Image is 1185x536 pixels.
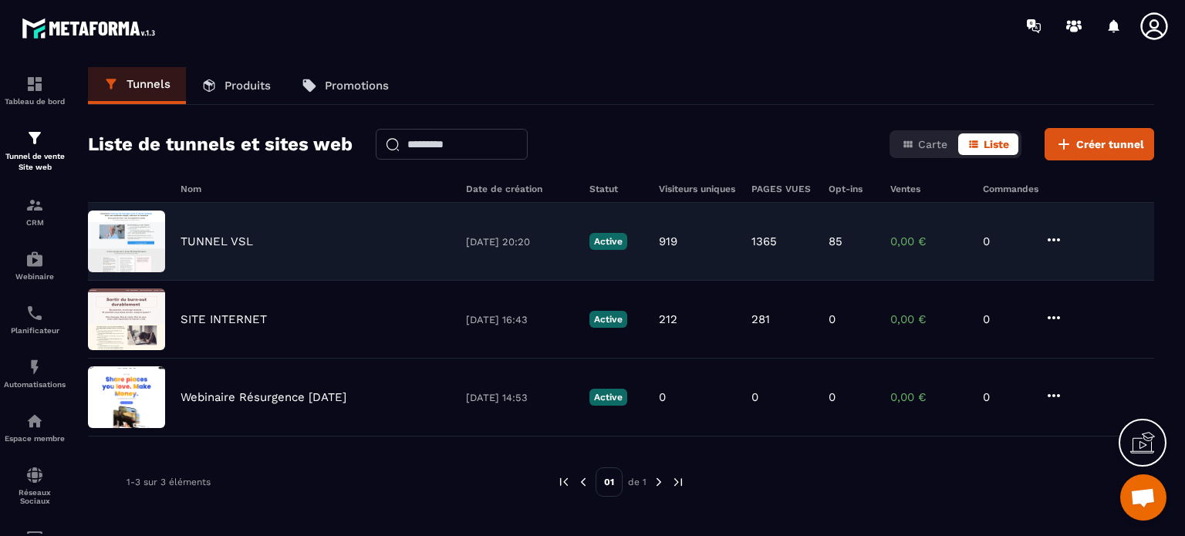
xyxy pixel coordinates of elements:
button: Carte [893,133,957,155]
p: 0 [829,312,836,326]
h6: Date de création [466,184,574,194]
p: 1365 [751,234,777,248]
p: [DATE] 20:20 [466,236,574,248]
h6: Nom [181,184,451,194]
p: 0 [983,234,1029,248]
span: Carte [918,138,947,150]
h6: PAGES VUES [751,184,813,194]
button: Liste [958,133,1018,155]
a: automationsautomationsAutomatisations [4,346,66,400]
img: formation [25,129,44,147]
p: CRM [4,218,66,227]
p: 0,00 € [890,390,967,404]
img: image [88,211,165,272]
h2: Liste de tunnels et sites web [88,129,353,160]
p: Réseaux Sociaux [4,488,66,505]
p: 0 [983,390,1029,404]
a: social-networksocial-networkRéseaux Sociaux [4,454,66,517]
img: formation [25,75,44,93]
p: 1-3 sur 3 éléments [127,477,211,487]
p: 85 [829,234,842,248]
h6: Visiteurs uniques [659,184,736,194]
p: TUNNEL VSL [181,234,253,248]
p: SITE INTERNET [181,312,267,326]
p: Tunnel de vente Site web [4,151,66,173]
img: automations [25,412,44,430]
a: Promotions [286,67,404,104]
img: automations [25,250,44,268]
p: Active [589,233,627,250]
img: automations [25,358,44,376]
a: formationformationTunnel de vente Site web [4,117,66,184]
img: scheduler [25,304,44,322]
span: Liste [984,138,1009,150]
p: Promotions [325,79,389,93]
h6: Statut [589,184,643,194]
p: 0 [983,312,1029,326]
img: next [652,475,666,489]
img: next [671,475,685,489]
img: logo [22,14,160,42]
img: image [88,366,165,428]
p: 0,00 € [890,312,967,326]
p: 0 [659,390,666,404]
span: Créer tunnel [1076,137,1144,152]
p: Active [589,389,627,406]
img: prev [557,475,571,489]
div: Ouvrir le chat [1120,474,1166,521]
p: 919 [659,234,677,248]
p: 01 [596,467,623,497]
p: [DATE] 16:43 [466,314,574,325]
img: prev [576,475,590,489]
p: Tunnels [127,77,170,91]
p: Automatisations [4,380,66,389]
p: Webinaire Résurgence [DATE] [181,390,346,404]
p: Espace membre [4,434,66,443]
h6: Ventes [890,184,967,194]
p: Tableau de bord [4,97,66,106]
button: Créer tunnel [1045,128,1154,160]
p: Planificateur [4,326,66,335]
h6: Commandes [983,184,1038,194]
a: automationsautomationsWebinaire [4,238,66,292]
img: formation [25,196,44,214]
h6: Opt-ins [829,184,875,194]
a: automationsautomationsEspace membre [4,400,66,454]
a: formationformationTableau de bord [4,63,66,117]
p: de 1 [628,476,647,488]
p: Webinaire [4,272,66,281]
p: 281 [751,312,770,326]
p: Active [589,311,627,328]
img: social-network [25,466,44,484]
p: 0 [751,390,758,404]
img: image [88,288,165,350]
a: Tunnels [88,67,186,104]
a: Produits [186,67,286,104]
p: 212 [659,312,677,326]
p: 0 [829,390,836,404]
p: Produits [225,79,271,93]
a: schedulerschedulerPlanificateur [4,292,66,346]
p: 0,00 € [890,234,967,248]
p: [DATE] 14:53 [466,392,574,403]
a: formationformationCRM [4,184,66,238]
